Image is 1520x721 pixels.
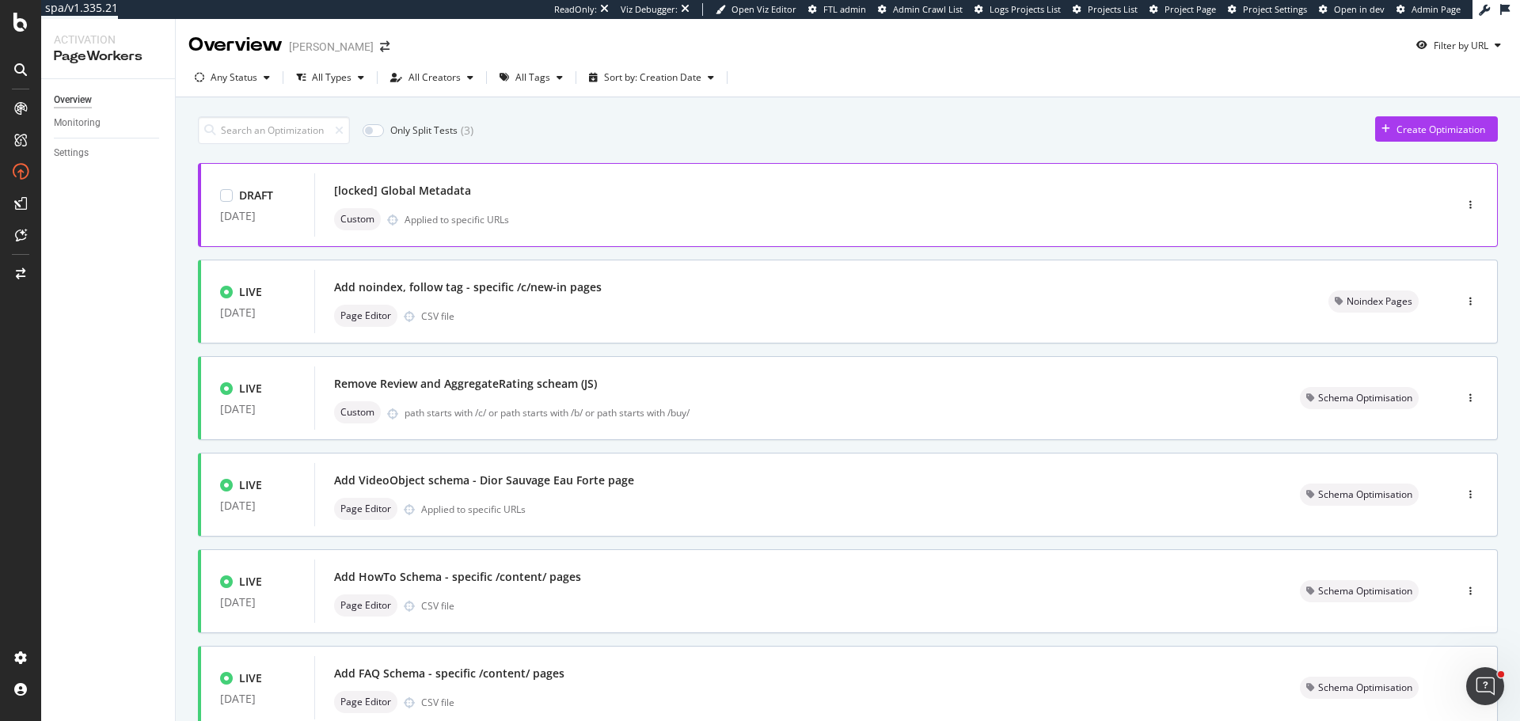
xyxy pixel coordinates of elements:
[731,3,796,15] span: Open Viz Editor
[990,3,1061,15] span: Logs Projects List
[312,73,351,82] div: All Types
[334,208,381,230] div: neutral label
[334,666,564,681] div: Add FAQ Schema - specific /content/ pages
[461,123,473,139] div: ( 3 )
[408,73,461,82] div: All Creators
[1412,3,1461,15] span: Admin Page
[1228,3,1307,16] a: Project Settings
[554,3,597,16] div: ReadOnly:
[515,73,550,82] div: All Tags
[54,32,162,47] div: Activation
[878,3,963,16] a: Admin Crawl List
[220,499,295,512] div: [DATE]
[1396,3,1461,16] a: Admin Page
[604,73,701,82] div: Sort by: Creation Date
[1318,490,1412,499] span: Schema Optimisation
[384,65,480,90] button: All Creators
[893,3,963,15] span: Admin Crawl List
[583,65,720,90] button: Sort by: Creation Date
[239,574,262,590] div: LIVE
[1347,297,1412,306] span: Noindex Pages
[54,47,162,66] div: PageWorkers
[421,309,454,323] div: CSV file
[239,284,262,300] div: LIVE
[334,183,471,199] div: [locked] Global Metadata
[54,145,164,161] a: Settings
[1073,3,1138,16] a: Projects List
[334,594,397,617] div: neutral label
[1300,484,1419,506] div: neutral label
[405,213,509,226] div: Applied to specific URLs
[390,123,458,137] div: Only Split Tests
[1318,393,1412,403] span: Schema Optimisation
[220,693,295,705] div: [DATE]
[54,92,92,108] div: Overview
[239,381,262,397] div: LIVE
[290,65,370,90] button: All Types
[239,477,262,493] div: LIVE
[1243,3,1307,15] span: Project Settings
[823,3,866,15] span: FTL admin
[1149,3,1216,16] a: Project Page
[808,3,866,16] a: FTL admin
[421,696,454,709] div: CSV file
[621,3,678,16] div: Viz Debugger:
[289,39,374,55] div: [PERSON_NAME]
[188,32,283,59] div: Overview
[54,92,164,108] a: Overview
[340,601,391,610] span: Page Editor
[1319,3,1385,16] a: Open in dev
[1165,3,1216,15] span: Project Page
[1410,32,1507,58] button: Filter by URL
[239,670,262,686] div: LIVE
[340,311,391,321] span: Page Editor
[1300,387,1419,409] div: neutral label
[334,472,634,488] div: Add VideoObject schema - Dior Sauvage Eau Forte page
[239,188,273,203] div: DRAFT
[340,408,374,417] span: Custom
[334,569,581,585] div: Add HowTo Schema - specific /content/ pages
[975,3,1061,16] a: Logs Projects List
[334,498,397,520] div: neutral label
[188,65,276,90] button: Any Status
[1466,667,1504,705] iframe: Intercom live chat
[334,305,397,327] div: neutral label
[380,41,389,52] div: arrow-right-arrow-left
[1434,39,1488,52] div: Filter by URL
[211,73,257,82] div: Any Status
[340,697,391,707] span: Page Editor
[220,403,295,416] div: [DATE]
[220,596,295,609] div: [DATE]
[334,401,381,423] div: neutral label
[421,599,454,613] div: CSV file
[1300,677,1419,699] div: neutral label
[1318,683,1412,693] span: Schema Optimisation
[334,376,597,392] div: Remove Review and AggregateRating scheam (JS)
[198,116,350,144] input: Search an Optimization
[1375,116,1498,142] button: Create Optimization
[334,691,397,713] div: neutral label
[405,406,1262,419] div: path starts with /c/ or path starts with /b/ or path starts with /buy/
[1088,3,1138,15] span: Projects List
[54,115,101,131] div: Monitoring
[1318,586,1412,596] span: Schema Optimisation
[1334,3,1385,15] span: Open in dev
[54,145,89,161] div: Settings
[493,65,569,90] button: All Tags
[1396,123,1485,136] div: Create Optimization
[220,306,295,319] div: [DATE]
[54,115,164,131] a: Monitoring
[220,210,295,222] div: [DATE]
[1300,580,1419,602] div: neutral label
[340,504,391,514] span: Page Editor
[334,279,602,295] div: Add noindex, follow tag - specific /c/new-in pages
[421,503,526,516] div: Applied to specific URLs
[1328,290,1419,313] div: neutral label
[716,3,796,16] a: Open Viz Editor
[340,214,374,224] span: Custom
